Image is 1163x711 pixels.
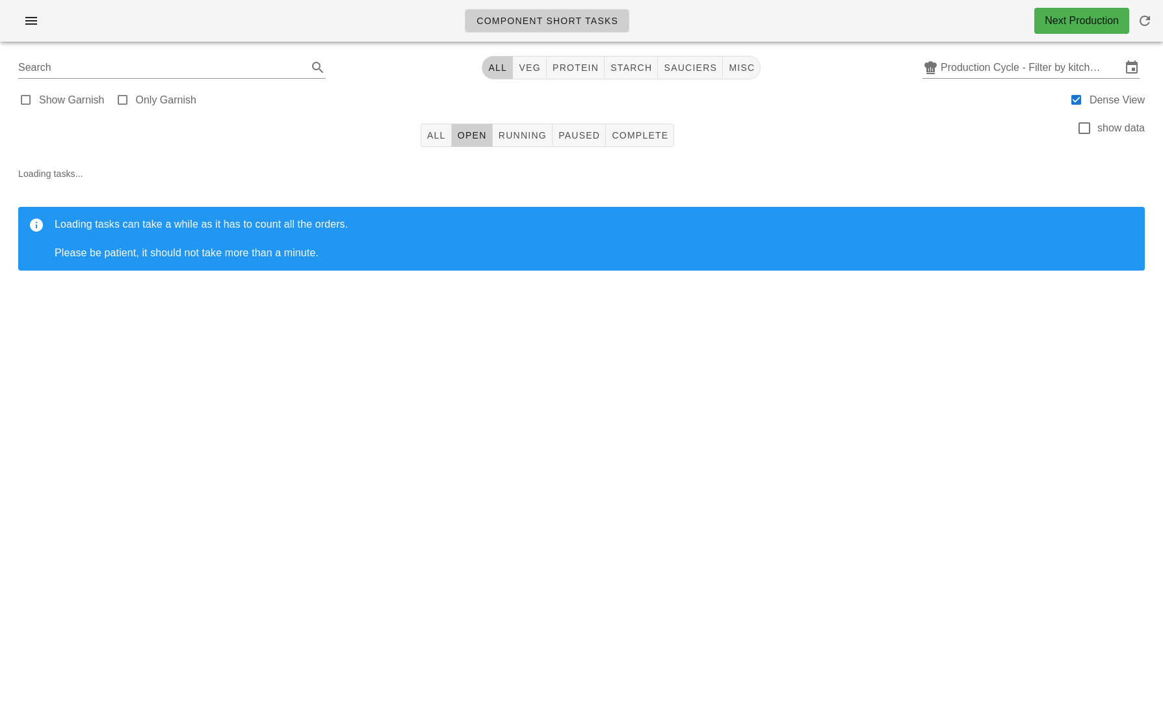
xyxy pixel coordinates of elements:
[553,124,606,147] button: Paused
[518,62,541,73] span: veg
[8,156,1155,291] div: Loading tasks...
[658,56,723,79] button: sauciers
[426,130,446,141] span: All
[421,124,452,147] button: All
[606,124,674,147] button: Complete
[488,62,507,73] span: All
[558,130,600,141] span: Paused
[611,130,668,141] span: Complete
[513,56,547,79] button: veg
[1090,94,1145,107] label: Dense View
[728,62,755,73] span: misc
[55,217,1134,260] div: Loading tasks can take a while as it has to count all the orders. Please be patient, it should no...
[465,9,629,33] a: Component Short Tasks
[1097,122,1145,135] label: show data
[136,94,196,107] label: Only Garnish
[1045,13,1119,29] div: Next Production
[452,124,493,147] button: Open
[498,130,547,141] span: Running
[493,124,553,147] button: Running
[610,62,652,73] span: starch
[663,62,717,73] span: sauciers
[457,130,487,141] span: Open
[476,16,618,26] span: Component Short Tasks
[723,56,761,79] button: misc
[605,56,658,79] button: starch
[552,62,599,73] span: protein
[39,94,105,107] label: Show Garnish
[482,56,513,79] button: All
[547,56,605,79] button: protein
